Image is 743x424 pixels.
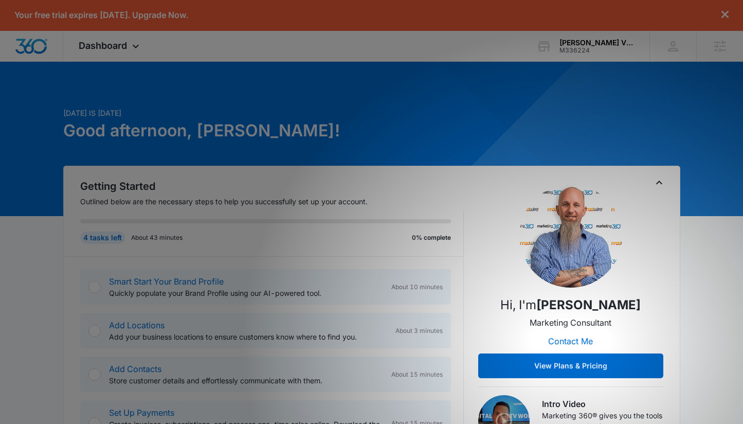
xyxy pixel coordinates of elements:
button: Toggle Collapse [653,176,665,189]
span: Dashboard [79,40,127,51]
div: 4 tasks left [80,232,125,244]
h3: Get your personalized plan [11,8,137,21]
div: account name [559,39,635,47]
p: [DATE] is [DATE] [63,108,470,118]
button: View Plans & Pricing [478,354,663,378]
strong: [PERSON_NAME] [536,297,641,312]
h1: Good afternoon, [PERSON_NAME]! [63,118,470,143]
div: Dashboard [63,31,157,61]
button: dismiss this dialog [721,10,729,20]
h2: Getting Started [80,179,464,194]
a: Smart Start Your Brand Profile [109,276,224,287]
p: About 43 minutes [131,233,183,242]
a: Set Up Payments [109,408,174,418]
p: Contact your Marketing Consultant to get your personalized marketing plan for your unique busines... [11,26,137,95]
p: Marketing Consultant [530,316,611,329]
a: Hide these tips [11,102,51,110]
p: Your free trial expires [DATE]. Upgrade Now. [14,10,188,20]
p: Add your business locations to ensure customers know where to find you. [109,331,387,342]
p: Outlined below are the necessary steps to help you successfully set up your account. [80,196,464,207]
img: David Korecki [519,185,622,288]
div: account id [559,47,635,54]
span: About 10 minutes [391,282,443,292]
p: 0% complete [412,233,451,242]
span: ⊘ [11,102,15,110]
span: About 3 minutes [395,326,443,335]
a: Add Contacts [109,364,161,374]
span: About 15 minutes [391,370,443,379]
p: Hi, I'm [500,296,641,314]
a: Add Locations [109,320,165,330]
h3: Intro Video [542,398,663,410]
button: Contact Me [538,329,603,354]
p: Quickly populate your Brand Profile using our AI-powered tool. [109,288,383,298]
p: Store customer details and effortlessly communicate with them. [109,375,383,386]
